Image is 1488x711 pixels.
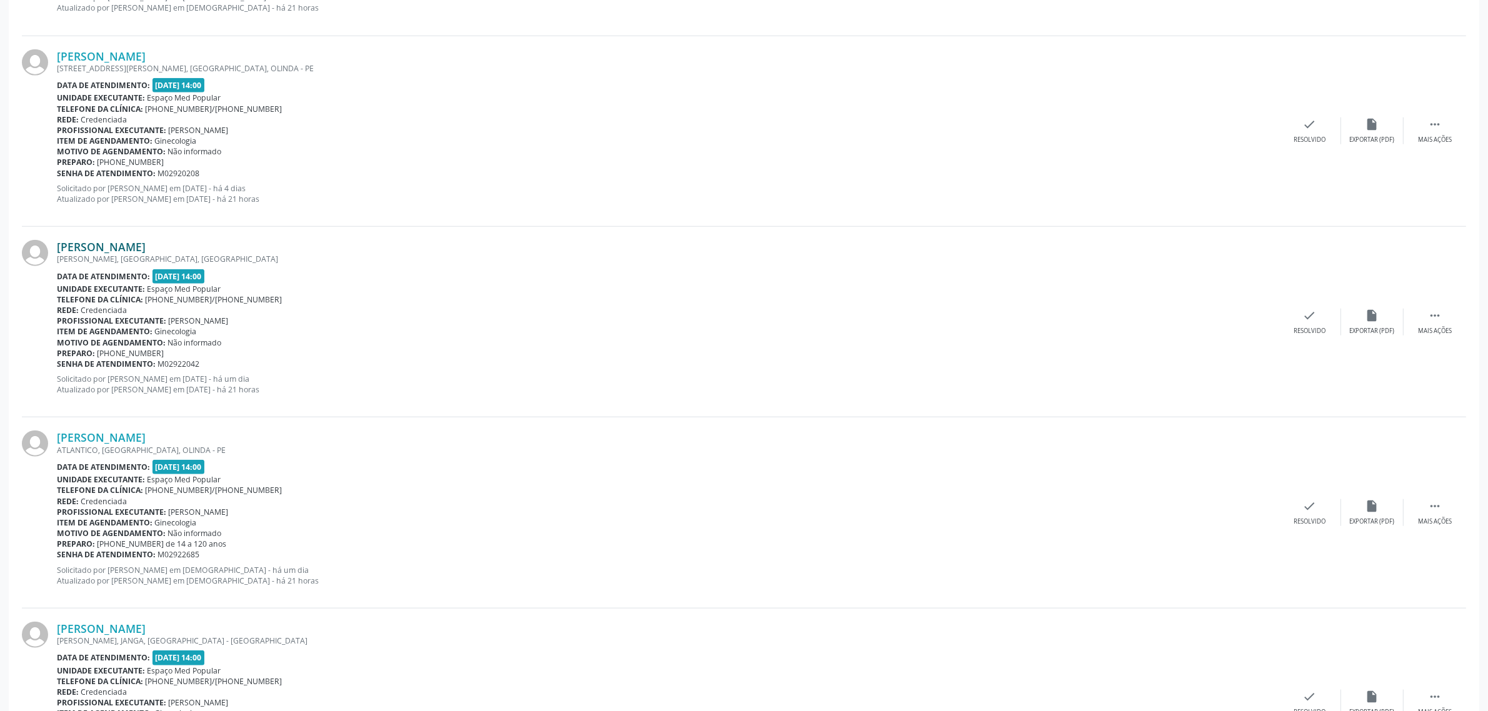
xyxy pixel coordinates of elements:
a: [PERSON_NAME] [57,240,146,254]
b: Data de atendimento: [57,652,150,663]
div: Mais ações [1418,136,1452,144]
span: Credenciada [81,687,127,697]
i:  [1428,499,1442,513]
div: Exportar (PDF) [1350,327,1395,336]
span: [DATE] 14:00 [152,78,205,92]
b: Profissional executante: [57,125,166,136]
b: Item de agendamento: [57,136,152,146]
span: [DATE] 14:00 [152,650,205,665]
b: Unidade executante: [57,474,145,485]
a: [PERSON_NAME] [57,430,146,444]
div: Resolvido [1294,136,1326,144]
b: Senha de atendimento: [57,168,156,179]
span: M02922685 [158,549,200,560]
b: Profissional executante: [57,697,166,708]
div: Exportar (PDF) [1350,136,1395,144]
i: insert_drive_file [1366,309,1379,322]
b: Preparo: [57,157,95,167]
span: [PHONE_NUMBER]/[PHONE_NUMBER] [146,294,282,305]
span: [PHONE_NUMBER] [97,157,164,167]
a: [PERSON_NAME] [57,49,146,63]
span: Não informado [168,528,222,539]
a: [PERSON_NAME] [57,622,146,635]
b: Motivo de agendamento: [57,337,166,348]
span: M02920208 [158,168,200,179]
span: Ginecologia [155,326,197,337]
i: insert_drive_file [1366,499,1379,513]
span: [PHONE_NUMBER]/[PHONE_NUMBER] [146,676,282,687]
img: img [22,430,48,457]
b: Rede: [57,305,79,316]
span: Credenciada [81,114,127,125]
b: Preparo: [57,539,95,549]
span: M02922042 [158,359,200,369]
i:  [1428,117,1442,131]
span: [DATE] 14:00 [152,460,205,474]
i:  [1428,690,1442,704]
span: Ginecologia [155,517,197,528]
span: Espaço Med Popular [147,284,221,294]
span: Não informado [168,146,222,157]
span: [PHONE_NUMBER] de 14 a 120 anos [97,539,227,549]
b: Unidade executante: [57,92,145,103]
span: [PHONE_NUMBER]/[PHONE_NUMBER] [146,104,282,114]
div: Resolvido [1294,327,1326,336]
b: Item de agendamento: [57,517,152,528]
p: Solicitado por [PERSON_NAME] em [DATE] - há um dia Atualizado por [PERSON_NAME] em [DATE] - há 21... [57,374,1279,395]
span: Credenciada [81,496,127,507]
i: insert_drive_file [1366,690,1379,704]
b: Rede: [57,687,79,697]
b: Profissional executante: [57,507,166,517]
i: insert_drive_file [1366,117,1379,131]
div: [PERSON_NAME], JANGA, [GEOGRAPHIC_DATA] - [GEOGRAPHIC_DATA] [57,635,1279,646]
span: [PHONE_NUMBER] [97,348,164,359]
b: Data de atendimento: [57,271,150,282]
b: Motivo de agendamento: [57,528,166,539]
i: check [1303,499,1317,513]
div: Exportar (PDF) [1350,517,1395,526]
p: Solicitado por [PERSON_NAME] em [DEMOGRAPHIC_DATA] - há um dia Atualizado por [PERSON_NAME] em [D... [57,565,1279,586]
img: img [22,240,48,266]
i: check [1303,117,1317,131]
b: Telefone da clínica: [57,485,143,495]
div: ATLANTICO, [GEOGRAPHIC_DATA], OLINDA - PE [57,445,1279,455]
img: img [22,622,48,648]
span: Credenciada [81,305,127,316]
b: Rede: [57,114,79,125]
b: Data de atendimento: [57,462,150,472]
span: [PHONE_NUMBER]/[PHONE_NUMBER] [146,485,282,495]
span: Espaço Med Popular [147,92,221,103]
span: [PERSON_NAME] [169,507,229,517]
b: Senha de atendimento: [57,549,156,560]
img: img [22,49,48,76]
span: Ginecologia [155,136,197,146]
i: check [1303,309,1317,322]
span: Espaço Med Popular [147,665,221,676]
b: Motivo de agendamento: [57,146,166,157]
b: Unidade executante: [57,284,145,294]
div: [PERSON_NAME], [GEOGRAPHIC_DATA], [GEOGRAPHIC_DATA] [57,254,1279,264]
span: [PERSON_NAME] [169,697,229,708]
div: Resolvido [1294,517,1326,526]
b: Rede: [57,496,79,507]
b: Profissional executante: [57,316,166,326]
b: Unidade executante: [57,665,145,676]
b: Telefone da clínica: [57,676,143,687]
span: Não informado [168,337,222,348]
b: Data de atendimento: [57,80,150,91]
b: Telefone da clínica: [57,104,143,114]
b: Telefone da clínica: [57,294,143,305]
div: [STREET_ADDRESS][PERSON_NAME], [GEOGRAPHIC_DATA], OLINDA - PE [57,63,1279,74]
span: [PERSON_NAME] [169,125,229,136]
span: [DATE] 14:00 [152,269,205,284]
b: Preparo: [57,348,95,359]
p: Solicitado por [PERSON_NAME] em [DATE] - há 4 dias Atualizado por [PERSON_NAME] em [DATE] - há 21... [57,183,1279,204]
b: Senha de atendimento: [57,359,156,369]
span: [PERSON_NAME] [169,316,229,326]
b: Item de agendamento: [57,326,152,337]
div: Mais ações [1418,517,1452,526]
i: check [1303,690,1317,704]
i:  [1428,309,1442,322]
span: Espaço Med Popular [147,474,221,485]
div: Mais ações [1418,327,1452,336]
